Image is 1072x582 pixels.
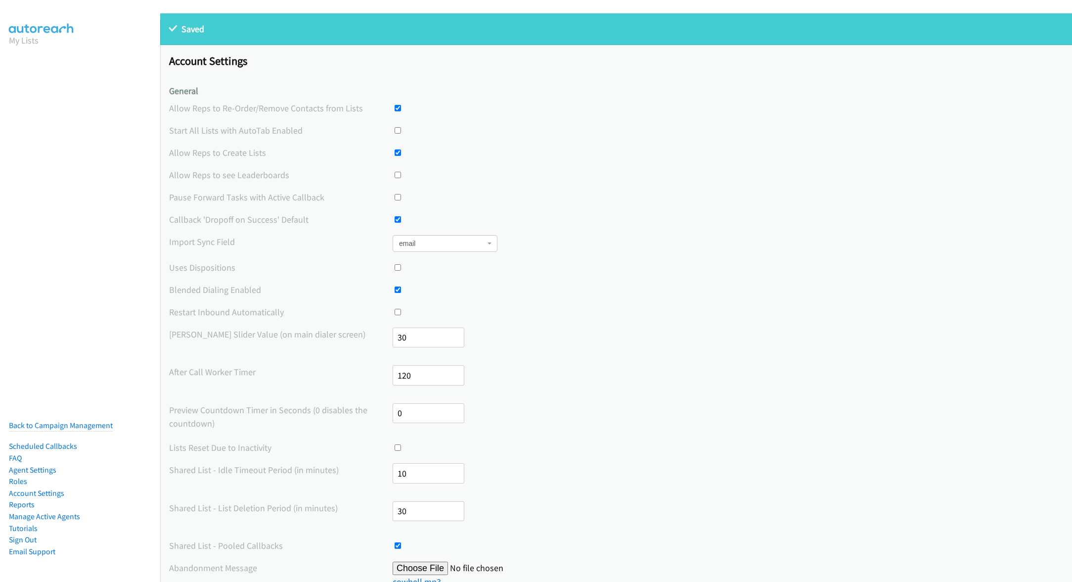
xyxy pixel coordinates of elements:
a: Agent Settings [9,465,56,475]
label: Abandonment Message [169,561,393,575]
a: FAQ [9,453,22,463]
label: Restart Inbound Automatically [169,305,393,319]
a: Roles [9,477,27,486]
label: Shared List - Pooled Callbacks [169,539,393,552]
label: Callback 'Dropoff on Success' Default [169,213,393,226]
a: Reports [9,500,35,509]
a: Tutorials [9,524,38,533]
span: email [393,235,497,252]
a: Scheduled Callbacks [9,441,77,451]
label: Blended Dialing Enabled [169,283,393,296]
span: email [399,239,485,248]
label: Shared List - Idle Timeout Period (in minutes) [169,463,393,477]
a: Account Settings [9,488,64,498]
p: Saved [169,22,1063,36]
h1: Account Settings [169,54,1063,68]
label: Import Sync Field [169,235,393,248]
label: Uses Dispositions [169,261,393,274]
label: Start All Lists with AutoTab Enabled [169,124,393,137]
a: Manage Active Agents [9,512,80,521]
label: Shared List - List Deletion Period (in minutes) [169,501,393,515]
label: After Call Worker Timer [169,365,393,379]
label: Lists Reset Due to Inactivity [169,441,393,454]
a: Email Support [9,547,55,556]
a: Sign Out [9,535,37,544]
a: My Lists [9,35,39,46]
label: Allow Reps to Create Lists [169,146,393,159]
label: Allow Reps to see Leaderboards [169,168,393,182]
h4: General [169,86,1063,97]
label: Preview Countdown Timer in Seconds (0 disables the countdown) [169,403,393,430]
div: The time period before a list resets or assigned records get redistributed due to an idle dialing... [169,463,1063,492]
a: Back to Campaign Management [9,421,113,430]
label: [PERSON_NAME] Slider Value (on main dialer screen) [169,328,393,341]
label: Allow Reps to Re-Order/Remove Contacts from Lists [169,101,393,115]
label: Pause Forward Tasks with Active Callback [169,191,393,204]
